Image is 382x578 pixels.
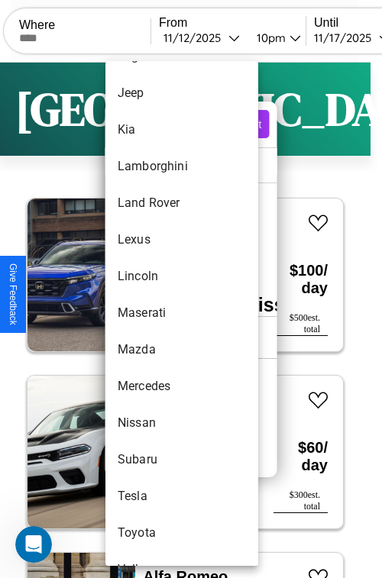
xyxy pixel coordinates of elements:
[105,331,258,368] li: Mazda
[105,185,258,221] li: Land Rover
[105,148,258,185] li: Lamborghini
[105,515,258,551] li: Toyota
[15,526,52,563] iframe: Intercom live chat
[105,221,258,258] li: Lexus
[105,111,258,148] li: Kia
[105,405,258,441] li: Nissan
[105,441,258,478] li: Subaru
[105,478,258,515] li: Tesla
[105,295,258,331] li: Maserati
[105,368,258,405] li: Mercedes
[8,263,18,325] div: Give Feedback
[105,258,258,295] li: Lincoln
[105,75,258,111] li: Jeep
